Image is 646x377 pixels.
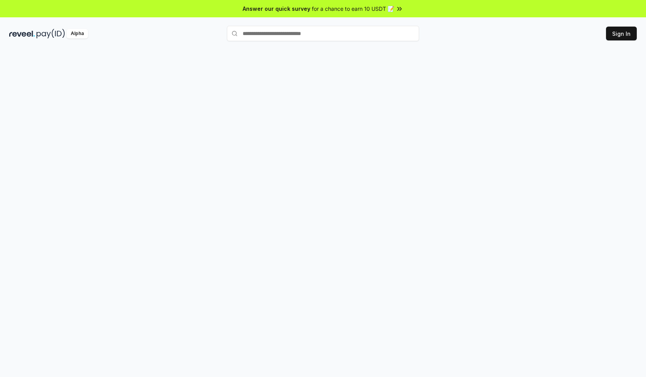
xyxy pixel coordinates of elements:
[312,5,394,13] span: for a chance to earn 10 USDT 📝
[606,27,637,40] button: Sign In
[67,29,88,39] div: Alpha
[243,5,310,13] span: Answer our quick survey
[37,29,65,39] img: pay_id
[9,29,35,39] img: reveel_dark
